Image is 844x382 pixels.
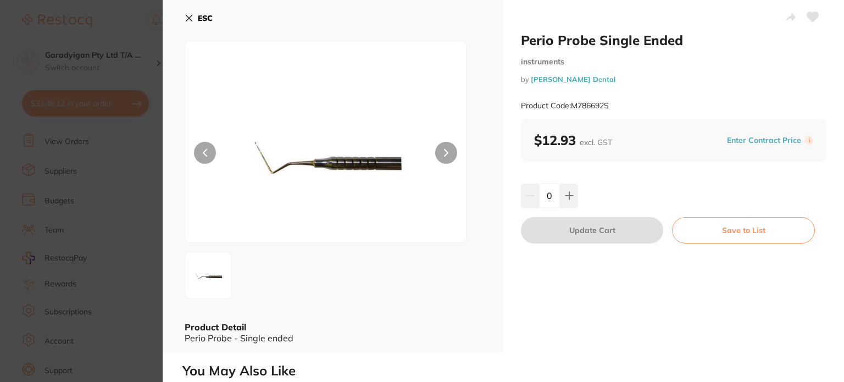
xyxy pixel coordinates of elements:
div: Perio Probe - Single ended [185,333,481,343]
button: Save to List [672,217,815,243]
small: instruments [521,57,826,67]
h2: Perio Probe Single Ended [521,32,826,48]
button: Update Cart [521,217,663,243]
button: ESC [185,9,213,27]
img: anBn [188,256,228,295]
b: ESC [198,13,213,23]
b: $12.93 [534,132,612,148]
a: [PERSON_NAME] Dental [531,75,615,84]
span: excl. GST [580,137,612,147]
small: Product Code: M786692S [521,101,609,110]
b: Product Detail [185,322,246,333]
small: by [521,75,826,84]
button: Enter Contract Price [724,135,804,146]
img: anBn [241,69,410,242]
h2: You May Also Like [182,363,840,379]
label: i [804,136,813,145]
